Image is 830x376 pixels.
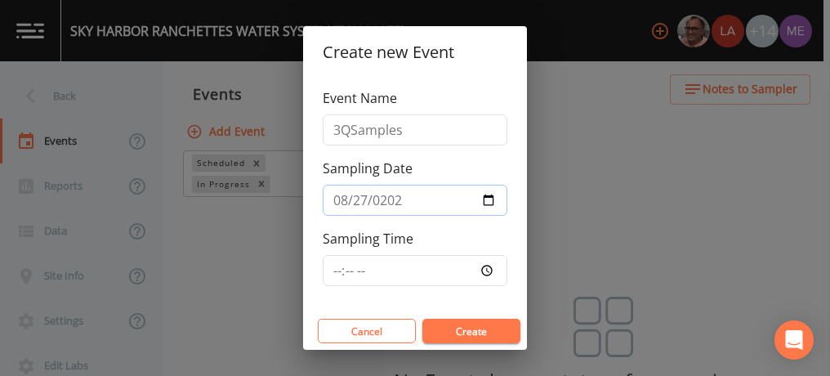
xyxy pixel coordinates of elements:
[323,229,413,248] label: Sampling Time
[318,319,416,343] button: Cancel
[422,319,520,343] button: Create
[323,159,413,178] label: Sampling Date
[303,26,527,78] h2: Create new Event
[774,320,814,360] div: Open Intercom Messenger
[323,88,397,108] label: Event Name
